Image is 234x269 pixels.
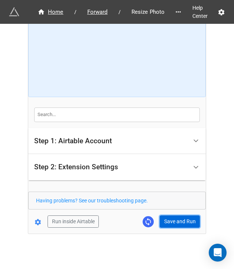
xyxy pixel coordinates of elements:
[187,1,218,23] a: Help Center
[28,154,206,180] div: Step 2: Extension Settings
[74,8,77,16] li: /
[160,215,200,228] button: Save and Run
[36,198,148,204] a: Having problems? See our troubleshooting page.
[35,5,199,91] iframe: How to Resize Images on Airtable in Bulk!
[83,8,112,16] span: Forward
[209,244,227,262] div: Open Intercom Messenger
[9,7,19,17] img: miniextensions-icon.73ae0678.png
[118,8,121,16] li: /
[34,163,118,171] div: Step 2: Extension Settings
[28,128,206,154] div: Step 1: Airtable Account
[127,8,169,16] span: Resize Photo
[38,8,64,16] div: Home
[48,215,99,228] button: Run inside Airtable
[30,7,71,16] a: Home
[79,7,116,16] a: Forward
[34,137,112,145] div: Step 1: Airtable Account
[34,108,200,122] input: Search...
[30,7,172,16] nav: breadcrumb
[143,216,154,227] a: Sync Base Structure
